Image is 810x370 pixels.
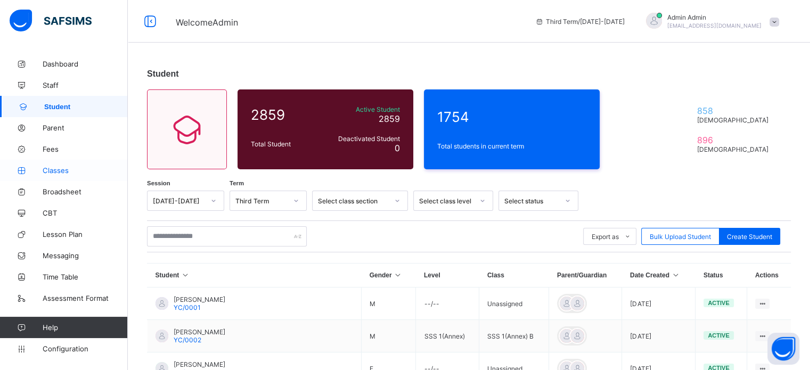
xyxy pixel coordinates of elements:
span: Lesson Plan [43,230,128,239]
span: Student [44,103,128,111]
span: [PERSON_NAME] [174,295,225,303]
div: Select class section [318,197,388,205]
span: Classes [43,166,128,175]
span: 2859 [379,113,400,124]
img: safsims [10,10,92,32]
td: --/-- [416,287,479,320]
div: Total Student [248,137,322,151]
button: Open asap [767,333,799,365]
span: CBT [43,209,128,217]
span: Bulk Upload Student [650,233,711,241]
div: Select status [504,197,559,205]
span: 858 [697,105,773,116]
span: Create Student [727,233,772,241]
th: Level [416,264,479,287]
span: Session [147,180,170,186]
span: Welcome Admin [176,17,238,28]
div: [DATE]-[DATE] [153,197,204,205]
i: Sort in Ascending Order [394,272,403,279]
span: active [708,300,729,306]
th: Parent/Guardian [549,264,622,287]
i: Sort in Ascending Order [671,272,680,279]
th: Actions [747,264,791,287]
span: session/term information [535,18,625,26]
span: Deactivated Student [324,135,400,143]
th: Date Created [622,264,696,287]
div: Select class level [419,197,473,205]
span: [DEMOGRAPHIC_DATA] [697,145,773,153]
div: AdminAdmin [635,13,784,30]
span: YC/0001 [174,303,201,311]
span: [DEMOGRAPHIC_DATA] [697,116,773,124]
th: Status [696,264,747,287]
span: Help [43,323,127,332]
th: Gender [362,264,416,287]
span: Fees [43,145,128,153]
span: Total students in current term [437,142,586,150]
td: SSS 1(Annex) B [479,320,549,352]
span: Broadsheet [43,187,128,196]
span: Messaging [43,251,128,260]
span: Admin Admin [667,13,762,21]
th: Class [479,264,549,287]
span: Configuration [43,344,127,353]
td: SSS 1(Annex) [416,320,479,352]
span: Parent [43,124,128,132]
td: M [362,287,416,320]
span: active [708,332,729,339]
div: Third Term [235,197,287,205]
span: 0 [395,143,400,153]
span: Export as [592,233,619,241]
span: Assessment Format [43,294,128,302]
span: [PERSON_NAME] [174,360,225,368]
span: Staff [43,81,128,89]
span: YC/0002 [174,336,201,344]
i: Sort in Ascending Order [181,272,190,279]
span: 896 [697,135,773,145]
td: [DATE] [622,287,696,320]
span: 1754 [437,109,586,125]
td: Unassigned [479,287,549,320]
span: Student [147,69,179,78]
td: [DATE] [622,320,696,352]
span: Dashboard [43,60,128,68]
span: [EMAIL_ADDRESS][DOMAIN_NAME] [667,22,762,29]
span: Active Student [324,105,400,113]
td: M [362,320,416,352]
span: Term [230,180,244,186]
span: Time Table [43,273,128,281]
th: Student [148,264,362,287]
span: 2859 [251,106,319,123]
span: [PERSON_NAME] [174,328,225,336]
